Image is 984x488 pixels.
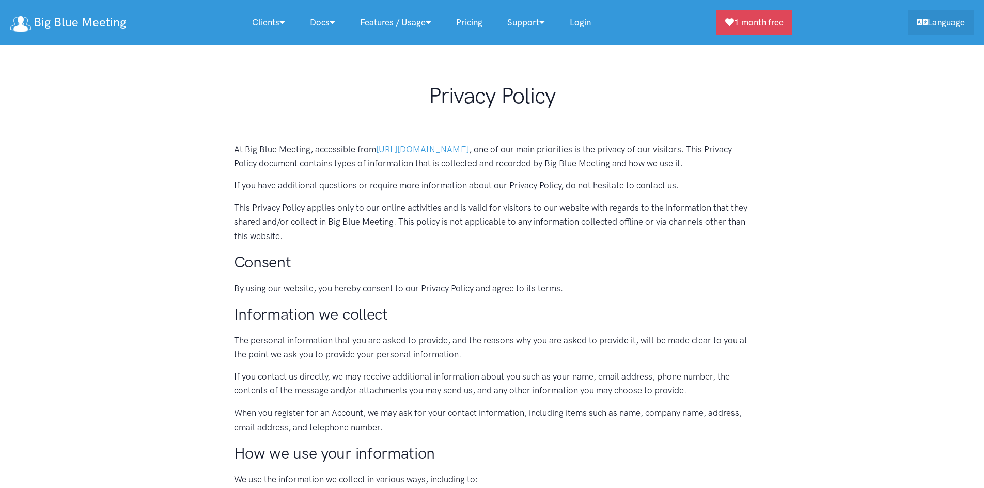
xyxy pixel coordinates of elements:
a: Language [908,10,974,35]
a: [URL][DOMAIN_NAME] [376,144,469,154]
a: Features / Usage [348,11,444,34]
p: If you contact us directly, we may receive additional information about you such as your name, em... [234,370,751,398]
p: At Big Blue Meeting, accessible from , one of our main priorities is the privacy of our visitors.... [234,143,751,170]
p: We use the information we collect in various ways, including to: [234,473,751,486]
h2: Consent [234,251,751,273]
p: If you have additional questions or require more information about our Privacy Policy, do not hes... [234,179,751,193]
img: logo [10,16,31,32]
a: 1 month free [716,10,792,35]
p: The personal information that you are asked to provide, and the reasons why you are asked to prov... [234,334,751,361]
a: Clients [240,11,298,34]
h1: Privacy Policy [234,83,751,109]
a: Big Blue Meeting [10,11,126,34]
a: Docs [298,11,348,34]
a: Login [557,11,603,34]
p: By using our website, you hereby consent to our Privacy Policy and agree to its terms. [234,281,751,295]
h2: How we use your information [234,443,751,464]
h2: Information we collect [234,304,751,325]
p: This Privacy Policy applies only to our online activities and is valid for visitors to our websit... [234,201,751,243]
a: Support [495,11,557,34]
a: Pricing [444,11,495,34]
p: When you register for an Account, we may ask for your contact information, including items such a... [234,406,751,434]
